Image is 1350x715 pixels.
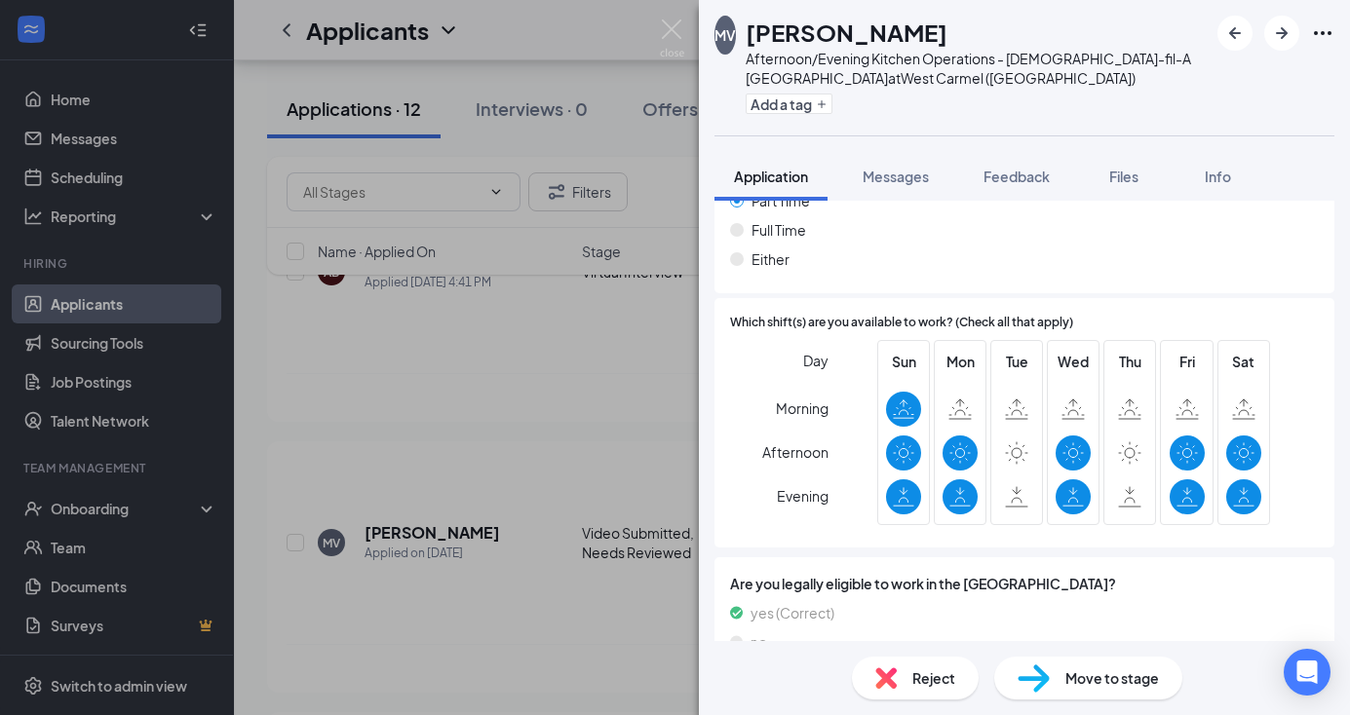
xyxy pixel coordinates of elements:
span: yes (Correct) [751,602,834,623]
span: Move to stage [1065,667,1159,689]
span: Reject [912,667,955,689]
span: Application [734,168,808,185]
span: Are you legally eligible to work in the [GEOGRAPHIC_DATA]? [730,573,1319,594]
span: Thu [1112,351,1147,372]
svg: Plus [816,98,828,110]
span: Morning [776,391,829,426]
span: Sat [1226,351,1261,372]
span: Which shift(s) are you available to work? (Check all that apply) [730,314,1073,332]
span: Sun [886,351,921,372]
button: ArrowLeftNew [1217,16,1253,51]
span: Either [752,248,790,270]
button: ArrowRight [1264,16,1299,51]
span: Tue [999,351,1034,372]
div: Afternoon/Evening Kitchen Operations - [DEMOGRAPHIC_DATA]-fil-A [GEOGRAPHIC_DATA] at West Carmel ... [746,49,1208,88]
svg: ArrowLeftNew [1223,21,1247,45]
svg: ArrowRight [1270,21,1293,45]
span: Evening [777,478,829,513]
span: Messages [863,168,929,185]
div: MV [714,25,736,45]
span: Fri [1170,351,1205,372]
span: Info [1205,168,1231,185]
h1: [PERSON_NAME] [746,16,947,49]
span: Wed [1056,351,1091,372]
button: PlusAdd a tag [746,94,832,114]
span: Part Time [752,190,810,211]
span: Mon [943,351,978,372]
span: Full Time [752,219,806,241]
span: no [751,631,767,653]
span: Feedback [984,168,1050,185]
span: Afternoon [762,434,829,470]
span: Files [1109,168,1138,185]
div: Open Intercom Messenger [1284,649,1331,696]
svg: Ellipses [1311,21,1334,45]
span: Day [803,350,829,371]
